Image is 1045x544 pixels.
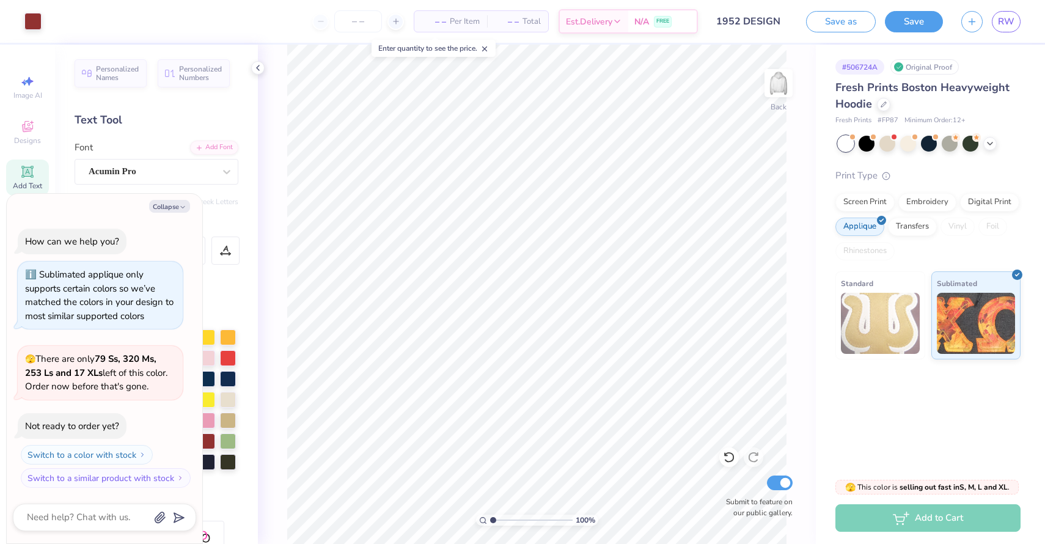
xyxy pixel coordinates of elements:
[888,218,937,236] div: Transfers
[900,482,1008,492] strong: selling out fast in S, M, L and XL
[835,116,871,126] span: Fresh Prints
[771,101,787,112] div: Back
[190,141,238,155] div: Add Font
[25,235,119,248] div: How can we help you?
[904,116,966,126] span: Minimum Order: 12 +
[522,15,541,28] span: Total
[806,11,876,32] button: Save as
[450,15,480,28] span: Per Item
[885,11,943,32] button: Save
[14,136,41,145] span: Designs
[25,420,119,432] div: Not ready to order yet?
[21,445,153,465] button: Switch to a color with stock
[25,353,35,365] span: 🫣
[494,15,519,28] span: – –
[334,10,382,32] input: – –
[13,90,42,100] span: Image AI
[835,169,1021,183] div: Print Type
[960,193,1019,211] div: Digital Print
[835,59,884,75] div: # 506724A
[75,141,93,155] label: Font
[179,65,222,82] span: Personalized Numbers
[634,15,649,28] span: N/A
[845,482,856,493] span: 🫣
[139,451,146,458] img: Switch to a color with stock
[841,277,873,290] span: Standard
[719,496,793,518] label: Submit to feature on our public gallery.
[998,15,1014,29] span: RW
[25,353,156,379] strong: 79 Ss, 320 Ms, 253 Ls and 17 XLs
[898,193,956,211] div: Embroidery
[941,218,975,236] div: Vinyl
[845,482,1010,493] span: This color is .
[372,40,496,57] div: Enter quantity to see the price.
[21,468,191,488] button: Switch to a similar product with stock
[841,293,920,354] img: Standard
[937,277,977,290] span: Sublimated
[656,17,669,26] span: FREE
[992,11,1021,32] a: RW
[75,112,238,128] div: Text Tool
[937,293,1016,354] img: Sublimated
[25,353,167,392] span: There are only left of this color. Order now before that's gone.
[835,80,1010,111] span: Fresh Prints Boston Heavyweight Hoodie
[878,116,898,126] span: # FP87
[835,193,895,211] div: Screen Print
[25,268,174,322] div: Sublimated applique only supports certain colors so we’ve matched the colors in your design to mo...
[766,71,791,95] img: Back
[177,474,184,482] img: Switch to a similar product with stock
[566,15,612,28] span: Est. Delivery
[13,181,42,191] span: Add Text
[835,218,884,236] div: Applique
[149,200,190,213] button: Collapse
[576,515,595,526] span: 100 %
[96,65,139,82] span: Personalized Names
[978,218,1007,236] div: Foil
[890,59,959,75] div: Original Proof
[422,15,446,28] span: – –
[707,9,797,34] input: Untitled Design
[835,242,895,260] div: Rhinestones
